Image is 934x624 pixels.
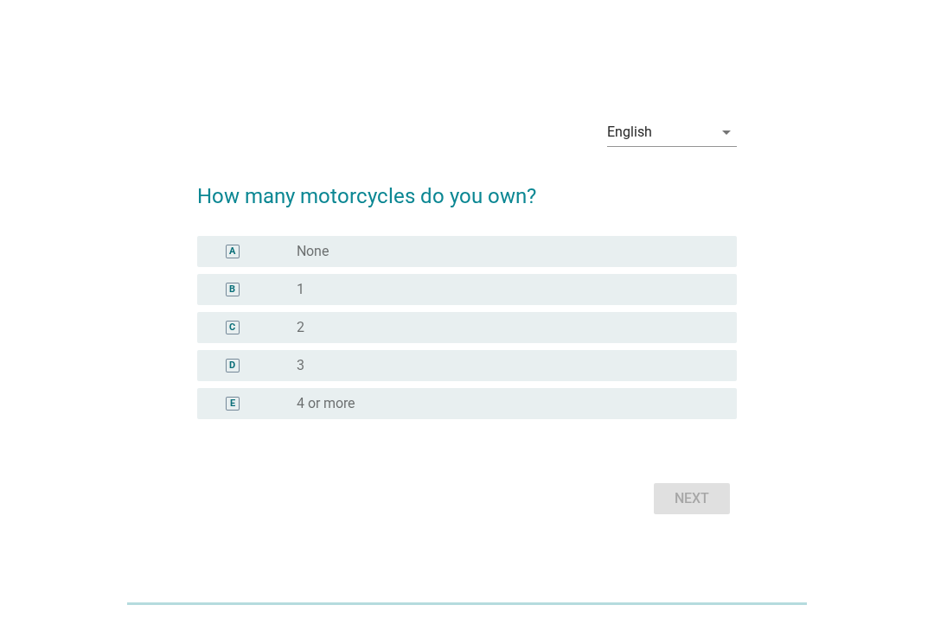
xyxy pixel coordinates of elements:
[297,395,355,412] label: 4 or more
[229,245,235,259] div: A
[607,124,652,140] div: English
[297,357,304,374] label: 3
[230,397,235,411] div: E
[229,321,235,335] div: C
[197,163,737,212] h2: How many motorcycles do you own?
[297,243,329,260] label: None
[297,319,304,336] label: 2
[229,359,235,373] div: D
[716,122,737,143] i: arrow_drop_down
[297,281,304,298] label: 1
[229,283,235,297] div: B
